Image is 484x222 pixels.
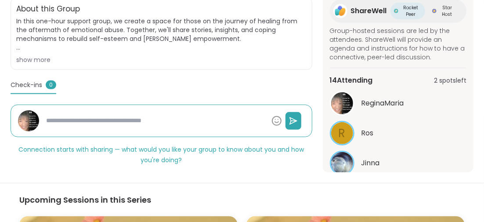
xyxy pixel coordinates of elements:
[331,92,353,114] img: ReginaMaria
[11,80,42,90] span: Check-ins
[46,80,56,89] span: 0
[18,110,39,131] img: ReginaMaria
[400,4,422,18] span: Rocket Peer
[16,17,307,52] span: In this one-hour support group, we create a space for those on the journey of healing from the af...
[330,151,466,175] a: JinnaJinna
[330,75,373,86] span: 14 Attending
[438,4,456,18] span: Star Host
[16,4,80,15] h2: About this Group
[351,6,387,16] span: ShareWell
[16,55,307,64] div: show more
[339,124,346,142] span: R
[18,145,304,164] span: Connection starts with sharing — what would you like your group to know about you and how you're ...
[331,152,353,174] img: Jinna
[330,121,466,146] a: RRos
[361,98,404,109] span: ReginaMaria
[361,158,380,168] span: Jinna
[361,128,374,138] span: Ros
[330,26,466,62] span: Group-hosted sessions are led by the attendees. ShareWell will provide an agenda and instructions...
[432,9,437,13] img: Star Host
[330,91,466,116] a: ReginaMariaReginaMaria
[394,9,398,13] img: Rocket Peer
[19,194,465,206] h3: Upcoming Sessions in this Series
[434,76,466,85] span: 2 spots left
[333,4,347,18] img: ShareWell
